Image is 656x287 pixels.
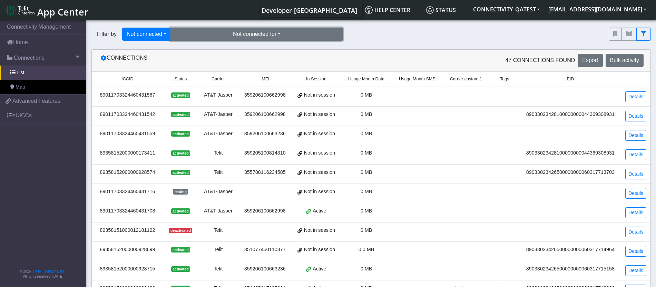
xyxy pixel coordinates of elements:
[212,76,225,82] span: Carrier
[500,76,509,82] span: Tags
[96,265,159,273] div: 89358152000000928715
[171,131,190,137] span: activated
[625,207,646,218] a: Details
[171,170,190,175] span: activated
[96,91,159,99] div: 89011703324460431567
[524,265,617,273] div: 89033023426500000000060317715158
[625,227,646,237] a: Details
[348,76,384,82] span: Usage Month Data
[544,3,650,16] button: [EMAIL_ADDRESS][DOMAIN_NAME]
[469,3,544,16] button: CONNECTIVITY_QATEST
[304,188,335,196] span: Not in session
[625,149,646,160] a: Details
[202,207,234,215] div: AT&T-Jasper
[450,76,482,82] span: Carrier custom 1
[261,76,270,82] span: IMEI
[96,169,159,176] div: 89358152000000928574
[96,111,159,118] div: 89011703324460431542
[625,111,646,121] a: Details
[524,111,617,118] div: 89033023428100000000044369308931
[361,150,372,156] span: 0 MB
[169,228,192,233] span: deactivated
[304,91,335,99] span: Not in session
[171,150,190,156] span: activated
[6,3,87,18] a: App Center
[362,3,423,17] a: Help center
[14,54,45,62] span: Connections
[170,28,343,41] button: Not connected for
[625,130,646,141] a: Details
[361,111,372,117] span: 0 MB
[361,131,372,136] span: 0 MB
[567,76,574,82] span: EID
[505,56,575,65] span: 47 Connections found
[202,111,234,118] div: AT&T-Jasper
[96,188,159,196] div: 89011703324460431716
[261,3,357,17] a: Your current platform instance
[243,130,287,138] div: 359206100663236
[304,111,335,118] span: Not in session
[202,91,234,99] div: AT&T-Jasper
[202,246,234,254] div: Telit
[243,111,287,118] div: 359206100662998
[361,169,372,175] span: 0 MB
[96,149,159,157] div: 89358152000000173411
[171,112,190,117] span: activated
[202,227,234,234] div: Telit
[365,6,373,14] img: knowledge.svg
[94,54,371,67] div: Connections
[304,227,335,234] span: Not in session
[625,169,646,179] a: Details
[625,188,646,199] a: Details
[361,227,372,233] span: 0 MB
[306,76,326,82] span: In Session
[359,247,374,252] span: 0.0 MB
[17,69,24,77] span: List
[243,169,287,176] div: 355788116234585
[37,6,88,18] span: App Center
[202,149,234,157] div: Telit
[304,149,335,157] span: Not in session
[96,227,159,234] div: 89358151000012181122
[361,208,372,214] span: 0 MB
[243,207,287,215] div: 359206100662998
[243,246,287,254] div: 351077450110377
[313,207,326,215] span: Active
[578,54,603,67] button: Export
[171,247,190,253] span: activated
[524,169,617,176] div: 89033023426500000000060317713703
[304,130,335,138] span: Not in session
[610,57,639,63] span: Bulk activity
[31,269,66,273] a: Telit IoT Solutions, Inc.
[243,91,287,99] div: 359206100662998
[262,6,357,14] span: Developer-[GEOGRAPHIC_DATA]
[361,92,372,98] span: 0 MB
[304,246,335,254] span: Not in session
[625,246,646,257] a: Details
[609,28,651,41] div: fitlers menu
[16,83,25,91] span: Map
[304,169,335,176] span: Not in session
[625,265,646,276] a: Details
[96,130,159,138] div: 89011703324460431559
[524,149,617,157] div: 89033023428100000000044369308931
[171,208,190,214] span: activated
[243,265,287,273] div: 359206100663236
[399,76,435,82] span: Usage Month SMS
[243,149,287,157] div: 359205100814310
[606,54,644,67] button: Bulk activity
[202,130,234,138] div: AT&T-Jasper
[202,188,234,196] div: AT&T-Jasper
[582,57,598,63] span: Export
[202,169,234,176] div: Telit
[173,189,188,195] span: testing
[96,207,159,215] div: 89011703324460431708
[426,6,456,14] span: Status
[365,6,410,14] span: Help center
[524,246,617,254] div: 89033023426500000000060317714964
[625,91,646,102] a: Details
[12,97,60,105] span: Advanced Features
[361,266,372,271] span: 0 MB
[96,246,159,254] div: 89358152000000928699
[202,265,234,273] div: Telit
